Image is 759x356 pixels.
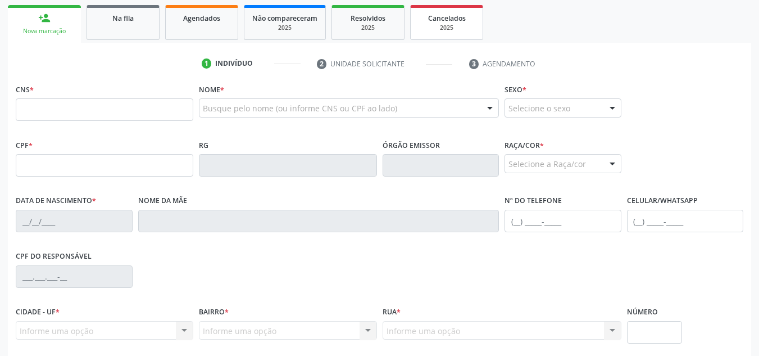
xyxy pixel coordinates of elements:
div: 2025 [252,24,317,32]
div: Nova marcação [16,27,73,35]
div: 2025 [340,24,396,32]
label: CNS [16,81,34,98]
label: Bairro [199,304,229,321]
label: Nº do Telefone [505,192,562,210]
label: CPF do responsável [16,248,92,265]
span: Selecione o sexo [508,102,570,114]
label: Data de nascimento [16,192,96,210]
span: Resolvidos [351,13,385,23]
label: CPF [16,137,33,154]
label: Nome [199,81,224,98]
input: ___.___.___-__ [16,265,133,288]
label: Órgão emissor [383,137,440,154]
label: Sexo [505,81,526,98]
div: 1 [202,58,212,69]
div: 2025 [419,24,475,32]
div: person_add [38,12,51,24]
label: Nome da mãe [138,192,187,210]
label: RG [199,137,208,154]
label: Celular/WhatsApp [627,192,698,210]
span: Agendados [183,13,220,23]
span: Na fila [112,13,134,23]
span: Não compareceram [252,13,317,23]
input: __/__/____ [16,210,133,232]
label: Rua [383,304,401,321]
div: Indivíduo [215,58,253,69]
input: (__) _____-_____ [505,210,621,232]
label: Raça/cor [505,137,544,154]
label: Número [627,304,658,321]
span: Selecione a Raça/cor [508,158,586,170]
span: Cancelados [428,13,466,23]
input: (__) _____-_____ [627,210,744,232]
span: Busque pelo nome (ou informe CNS ou CPF ao lado) [203,102,397,114]
label: Cidade - UF [16,304,60,321]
